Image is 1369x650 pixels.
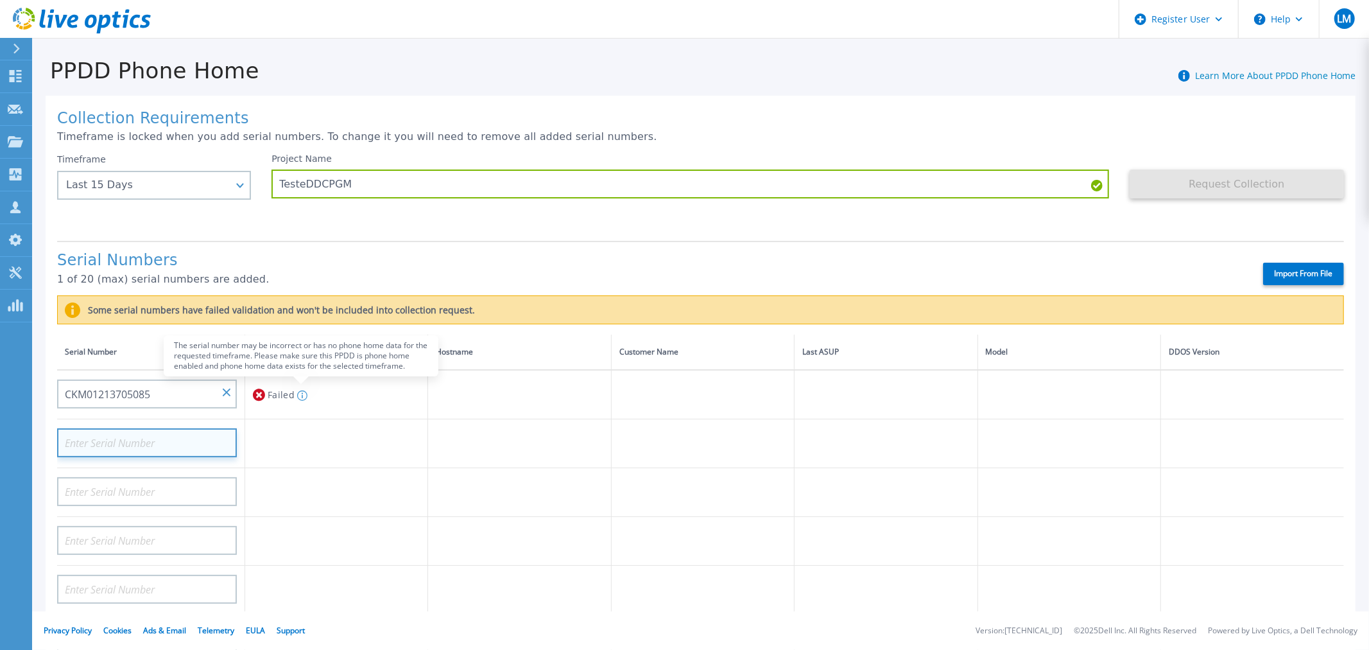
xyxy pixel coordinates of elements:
th: Last ASUP [795,335,977,370]
li: © 2025 Dell Inc. All Rights Reserved [1074,627,1196,635]
input: Enter Serial Number [57,428,237,457]
th: Model [977,335,1160,370]
button: Request Collection [1130,170,1344,198]
span: LM [1337,13,1351,24]
li: Powered by Live Optics, a Dell Technology [1208,627,1357,635]
a: Telemetry [198,625,234,636]
a: Learn More About PPDD Phone Home [1195,69,1356,82]
h1: Serial Numbers [57,252,1241,270]
h1: PPDD Phone Home [32,58,259,83]
label: Timeframe [57,154,106,164]
div: The serial number may be incorrect or has no phone home data for the requested timeframe. Please ... [164,335,438,376]
a: EULA [246,625,265,636]
th: Hostname [428,335,611,370]
p: Timeframe is locked when you add serial numbers. To change it you will need to remove all added s... [57,131,1344,143]
label: Some serial numbers have failed validation and won't be included into collection request. [80,305,475,315]
h1: Collection Requirements [57,110,1344,128]
th: Status [245,335,428,370]
th: DDOS Version [1161,335,1344,370]
th: Customer Name [611,335,794,370]
label: Project Name [271,154,332,163]
div: Last 15 Days [66,179,228,191]
a: Ads & Email [143,625,186,636]
a: Support [277,625,305,636]
p: 1 of 20 (max) serial numbers are added. [57,274,1241,285]
input: Enter Serial Number [57,526,237,555]
li: Version: [TECHNICAL_ID] [976,627,1062,635]
input: Enter Serial Number [57,477,237,506]
a: Privacy Policy [44,625,92,636]
label: Import From File [1263,263,1344,285]
input: Enter Serial Number [57,575,237,604]
input: Enter Project Name [271,170,1109,198]
div: Failed [253,383,420,407]
div: Serial Number [65,345,237,359]
input: Enter Serial Number [57,380,237,408]
a: Cookies [103,625,132,636]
